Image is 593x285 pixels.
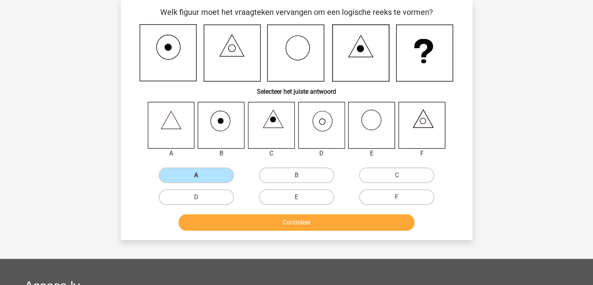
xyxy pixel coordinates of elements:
[242,149,301,158] div: C
[359,167,434,183] label: C
[292,149,351,158] div: D
[159,167,234,183] label: A
[342,149,401,158] div: E
[259,189,334,205] label: E
[133,82,460,95] h6: Selecteer het juiste antwoord
[179,214,414,231] button: Controleer
[133,6,460,18] p: Welk figuur moet het vraagteken vervangen om een logische reeks te vormen?
[259,167,334,183] label: B
[159,189,234,205] label: D
[142,149,201,158] div: A
[359,189,434,205] label: F
[393,149,451,158] div: F
[192,149,251,158] div: B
